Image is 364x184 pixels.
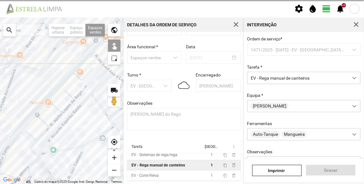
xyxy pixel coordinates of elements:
div: remove [108,164,120,176]
label: Data [186,44,195,49]
span: [PERSON_NAME] [251,103,289,110]
span: content_copy [223,163,227,167]
div: search [3,24,16,36]
span: EV - Rega manual de canteiros [248,72,348,84]
button: content_copy [223,152,228,157]
span: view_day [322,4,331,13]
div: [GEOGRAPHIC_DATA] [205,145,218,149]
label: Encarregado [196,72,221,77]
a: Imprimir [252,165,302,176]
div: EV - Corte Relva [131,173,159,178]
span: Auto-Tanque [251,131,280,138]
div: dropdown trigger [348,72,361,84]
button: content_copy [223,173,228,178]
button: Gravar [306,165,356,176]
span: delete_outline [231,163,236,168]
label: Tarefa * [247,65,263,70]
span: Gravar [310,168,352,173]
span: 1 [211,163,213,167]
label: Observações [127,101,152,106]
img: Google [2,176,22,184]
label: Área funcional * [127,44,158,49]
img: 04d.svg [178,79,190,92]
span: Ordem de serviço [247,36,283,41]
span: Mangueira [282,131,307,138]
span: delete_outline [231,152,236,157]
div: add [108,151,120,164]
div: local_shipping [108,84,120,97]
span: more_vert [231,144,236,149]
div: my_location [108,136,120,148]
span: content_copy [223,153,227,157]
span: notifications [336,4,345,13]
span: content_copy [223,174,227,178]
span: 1 [211,173,213,178]
div: Higiene urbana [49,24,68,36]
a: Termos (abre num novo separador) [111,180,122,183]
a: Abrir esta área no Google Maps (abre uma nova janela) [2,176,22,184]
button: content_copy [223,163,228,168]
label: Observações [247,149,273,154]
span: water_drop [308,4,318,13]
div: Detalhes da Ordem de Serviço [127,23,197,27]
span: 1 [211,153,213,157]
div: touch_app [108,39,120,52]
button: Arraste o Pegman para o mapa para abrir o Street View [108,94,120,107]
div: public [108,24,120,36]
img: file [4,3,69,14]
label: Turno * [127,72,141,77]
label: Ferramentas [247,121,272,126]
div: EV - Rega manual de canteiros [131,163,185,167]
span: settings [295,4,304,13]
div: highlight_alt [108,52,120,65]
div: +9 [342,3,346,8]
span: delete_outline [231,173,236,178]
div: Espaços verdes [85,24,105,36]
div: Intervenção [247,23,277,27]
div: Espaço público [68,24,85,36]
span: Dados do mapa ©2025 Google, Inst. Geogr. Nacional [34,180,107,183]
label: Equipa * [247,93,264,98]
div: EV - Sistemas de rega/rega [131,153,177,157]
div: Tarefa [131,145,142,149]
